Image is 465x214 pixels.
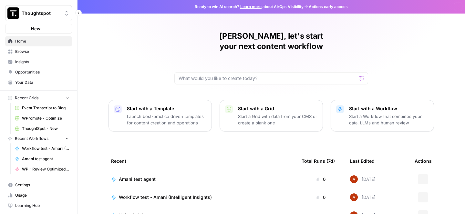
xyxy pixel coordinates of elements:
a: Insights [5,57,72,67]
img: vrq4y4cr1c7o18g7bic8abpwgxlg [350,193,358,201]
a: Learning Hub [5,200,72,211]
span: Usage [15,192,69,198]
p: Start with a Grid [238,105,317,112]
span: Workflow test - Amani (Intelligent Insights) [119,194,212,200]
p: Start with a Template [127,105,206,112]
div: Total Runs (7d) [302,152,335,170]
span: Opportunities [15,69,69,75]
span: Workflow test - Amani (Intelligent Insights) [22,146,69,151]
span: Amani test agent [119,176,156,182]
span: Learning Hub [15,203,69,209]
img: vrq4y4cr1c7o18g7bic8abpwgxlg [350,175,358,183]
button: Recent Workflows [5,134,72,143]
span: WP - Review Optimized Article [22,166,69,172]
a: Workflow test - Amani (Intelligent Insights) [12,143,72,154]
button: Start with a GridStart a Grid with data from your CMS or create a blank one [220,100,323,131]
a: Event Transcript to Blog [12,103,72,113]
div: Last Edited [350,152,375,170]
div: 0 [302,194,340,200]
a: WPromote - Optimize [12,113,72,123]
span: Settings [15,182,69,188]
span: Actions early access [309,4,348,10]
p: Start a Workflow that combines your data, LLMs and human review [349,113,429,126]
button: Workspace: Thoughtspot [5,5,72,21]
a: Your Data [5,77,72,88]
a: Opportunities [5,67,72,77]
button: New [5,24,72,34]
a: WP - Review Optimized Article [12,164,72,174]
span: Insights [15,59,69,65]
span: Browse [15,49,69,54]
span: Recent Grids [15,95,38,101]
span: Home [15,38,69,44]
a: Browse [5,46,72,57]
img: Thoughtspot Logo [7,7,19,19]
a: Workflow test - Amani (Intelligent Insights) [111,194,291,200]
a: Learn more [240,4,262,9]
span: Event Transcript to Blog [22,105,69,111]
div: 0 [302,176,340,182]
button: Start with a TemplateLaunch best-practice driven templates for content creation and operations [108,100,212,131]
a: Home [5,36,72,46]
p: Launch best-practice driven templates for content creation and operations [127,113,206,126]
h1: [PERSON_NAME], let's start your next content workflow [174,31,368,52]
span: Recent Workflows [15,136,48,141]
input: What would you like to create today? [179,75,356,82]
button: Recent Grids [5,93,72,103]
span: Ready to win AI search? about AirOps Visibility [195,4,304,10]
div: [DATE] [350,175,376,183]
span: New [31,25,40,32]
a: Settings [5,180,72,190]
span: Thoughtspot [22,10,61,16]
div: [DATE] [350,193,376,201]
div: Recent [111,152,291,170]
a: Amani test agent [12,154,72,164]
p: Start a Grid with data from your CMS or create a blank one [238,113,317,126]
button: Start with a WorkflowStart a Workflow that combines your data, LLMs and human review [331,100,434,131]
span: WPromote - Optimize [22,115,69,121]
div: Actions [415,152,432,170]
p: Start with a Workflow [349,105,429,112]
a: Amani test agent [111,176,291,182]
a: ThoughtSpot - New [12,123,72,134]
span: Amani test agent [22,156,69,162]
span: Your Data [15,80,69,85]
span: ThoughtSpot - New [22,126,69,131]
a: Usage [5,190,72,200]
